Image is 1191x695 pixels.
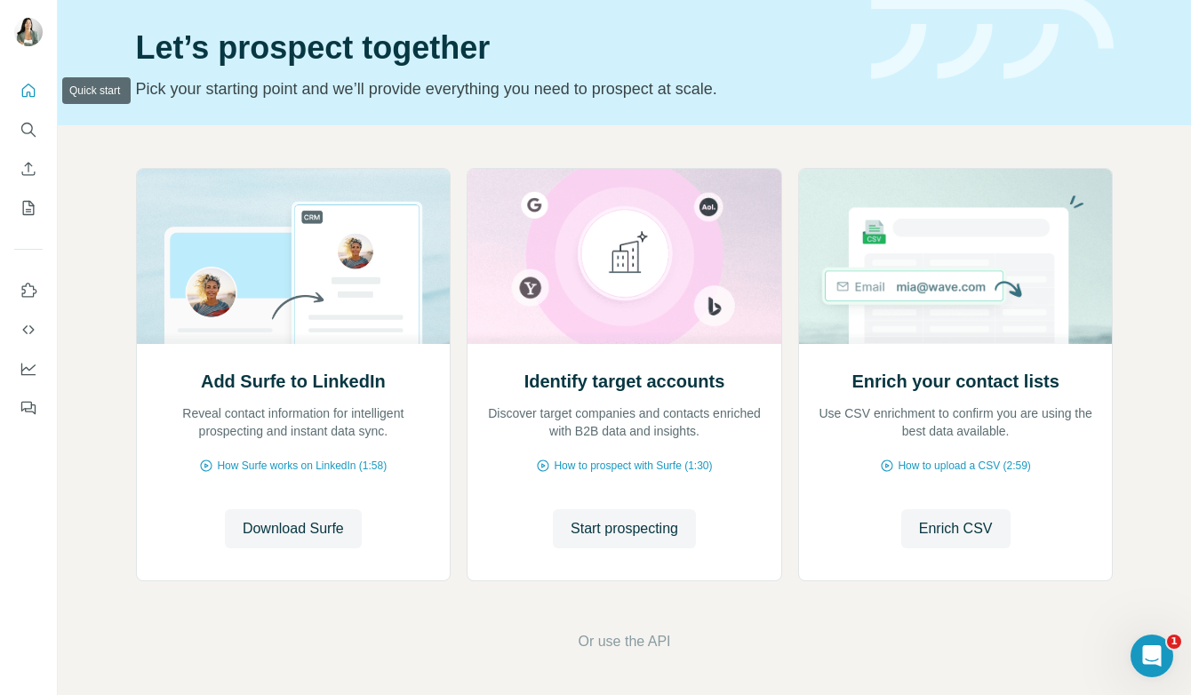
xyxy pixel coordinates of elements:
[553,509,696,548] button: Start prospecting
[14,353,43,385] button: Dashboard
[901,509,1011,548] button: Enrich CSV
[201,369,386,394] h2: Add Surfe to LinkedIn
[217,458,387,474] span: How Surfe works on LinkedIn (1:58)
[14,275,43,307] button: Use Surfe on LinkedIn
[14,192,43,224] button: My lists
[14,18,43,46] img: Avatar
[136,30,850,66] h1: Let’s prospect together
[1131,635,1173,677] iframe: Intercom live chat
[243,518,344,539] span: Download Surfe
[14,75,43,107] button: Quick start
[14,114,43,146] button: Search
[798,169,1114,344] img: Enrich your contact lists
[225,509,362,548] button: Download Surfe
[14,153,43,185] button: Enrich CSV
[554,458,712,474] span: How to prospect with Surfe (1:30)
[1167,635,1181,649] span: 1
[919,518,993,539] span: Enrich CSV
[14,314,43,346] button: Use Surfe API
[578,631,670,652] button: Or use the API
[851,369,1059,394] h2: Enrich your contact lists
[524,369,725,394] h2: Identify target accounts
[898,458,1030,474] span: How to upload a CSV (2:59)
[571,518,678,539] span: Start prospecting
[136,169,452,344] img: Add Surfe to LinkedIn
[467,169,782,344] img: Identify target accounts
[155,404,433,440] p: Reveal contact information for intelligent prospecting and instant data sync.
[485,404,763,440] p: Discover target companies and contacts enriched with B2B data and insights.
[14,392,43,424] button: Feedback
[136,76,850,101] p: Pick your starting point and we’ll provide everything you need to prospect at scale.
[817,404,1095,440] p: Use CSV enrichment to confirm you are using the best data available.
